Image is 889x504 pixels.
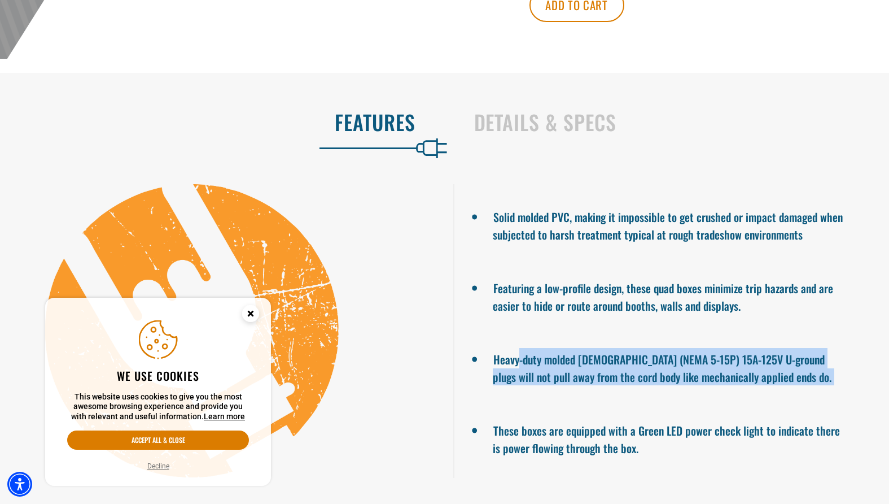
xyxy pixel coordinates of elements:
[493,206,850,243] li: Solid molded PVC, making it impossible to get crushed or impact damaged when subjected to harsh t...
[474,110,866,134] h2: Details & Specs
[67,392,249,422] p: This website uses cookies to give you the most awesome browsing experience and provide you with r...
[493,277,850,314] li: Featuring a low-profile design, these quad boxes minimize trip hazards and are easier to hide or ...
[7,472,32,497] div: Accessibility Menu
[67,431,249,450] button: Accept all & close
[67,368,249,383] h2: We use cookies
[24,110,415,134] h2: Features
[493,348,850,385] li: Heavy-duty molded [DEMOGRAPHIC_DATA] (NEMA 5-15P) 15A-125V U-ground plugs will not pull away from...
[144,460,173,472] button: Decline
[45,298,271,486] aside: Cookie Consent
[493,419,850,457] li: These boxes are equipped with a Green LED power check light to indicate there is power flowing th...
[204,412,245,421] a: This website uses cookies to give you the most awesome browsing experience and provide you with r...
[230,298,271,333] button: Close this option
